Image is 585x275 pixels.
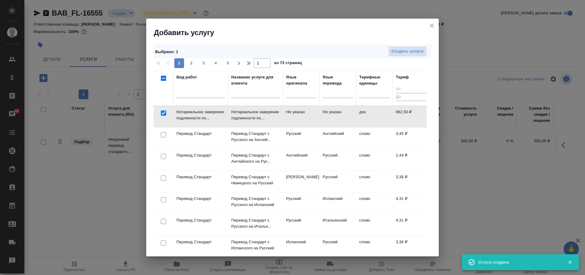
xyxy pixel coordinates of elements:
[393,171,429,192] td: 3,36 ₽
[393,193,429,214] td: 4,31 ₽
[274,59,302,68] span: из 73 страниц
[393,236,429,257] td: 3,36 ₽
[283,193,320,214] td: Русский
[231,217,280,230] p: Перевод Стандарт с Русского на Италья...
[392,48,424,55] span: Создать услуги
[223,60,233,66] span: 5
[393,214,429,236] td: 4,31 ₽
[388,46,427,57] button: Создать услуги
[186,58,196,68] button: 2
[211,58,221,68] button: 4
[396,86,426,93] input: От
[396,74,409,80] div: Тариф
[176,152,225,158] p: Перевод Стандарт
[356,193,393,214] td: слово
[283,128,320,149] td: Русский
[211,60,221,66] span: 4
[176,174,225,180] p: Перевод Стандарт
[176,131,225,137] p: Перевод Стандарт
[320,236,356,257] td: Русский
[427,21,436,30] button: close
[320,171,356,192] td: Русский
[320,128,356,149] td: Английский
[320,193,356,214] td: Испанский
[356,236,393,257] td: слово
[231,74,280,86] div: Название услуги для клиента
[176,196,225,202] p: Перевод Стандарт
[223,58,233,68] button: 5
[176,109,225,121] p: Нотариальное заверение подлинности по...
[478,259,558,265] div: Услуга создана
[283,171,320,192] td: [PERSON_NAME]
[356,106,393,127] td: док.
[176,74,197,80] div: Вид работ
[286,74,317,86] div: Язык оригинала
[231,152,280,165] p: Перевод Стандарт с Английского на Рус...
[359,74,390,86] div: Тарифные единицы
[283,236,320,257] td: Испанский
[356,128,393,149] td: слово
[393,149,429,171] td: 2,44 ₽
[154,28,439,38] h2: Добавить услугу
[176,239,225,245] p: Перевод Стандарт
[393,128,429,149] td: 3,45 ₽
[323,74,353,86] div: Язык перевода
[356,171,393,192] td: слово
[199,60,208,66] span: 3
[396,93,426,101] input: До
[199,58,208,68] button: 3
[231,174,280,186] p: Перевод Стандарт с Немецкого на Русский
[283,149,320,171] td: Английский
[186,60,196,66] span: 2
[393,106,429,127] td: 662,50 ₽
[320,106,356,127] td: Не указан
[283,214,320,236] td: Русский
[231,196,280,208] p: Перевод Стандарт с Русского на Испанский
[320,214,356,236] td: Итальянский
[356,149,393,171] td: слово
[176,217,225,223] p: Перевод Стандарт
[320,149,356,171] td: Русский
[231,131,280,143] p: Перевод Стандарт с Русского на Англий...
[283,106,320,127] td: Не указан
[155,49,178,54] span: Выбрано : 1
[356,214,393,236] td: слово
[231,109,280,121] p: Нотариальное заверение подлинности по...
[564,259,576,265] button: Закрыть
[231,239,280,251] p: Перевод Стандарт с Испанского на Русский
